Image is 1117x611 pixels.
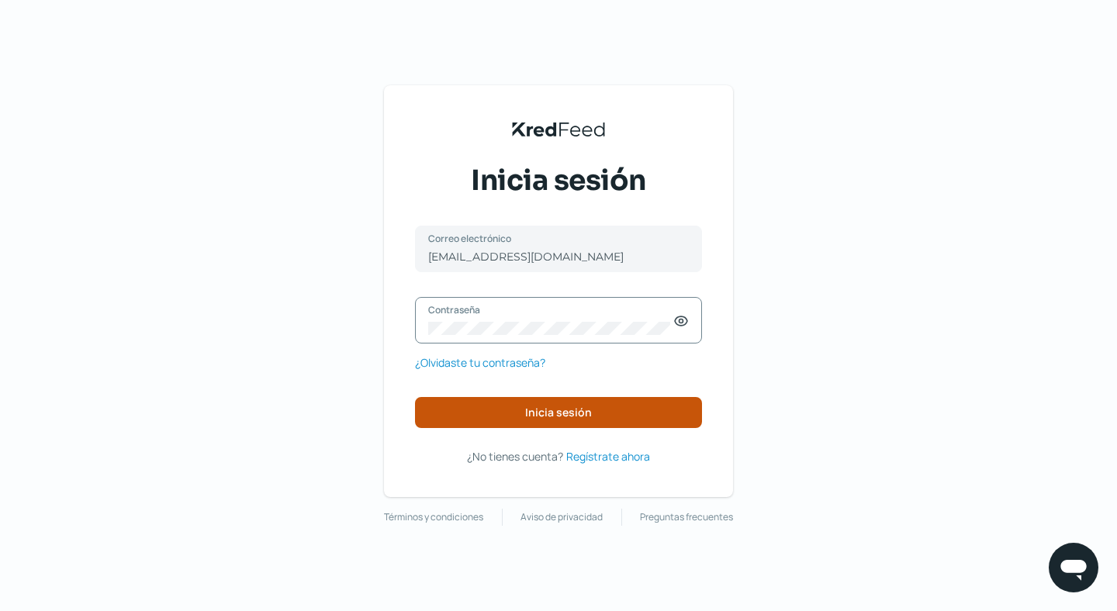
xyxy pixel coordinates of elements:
a: Aviso de privacidad [520,509,603,526]
span: Inicia sesión [525,407,592,418]
a: Preguntas frecuentes [640,509,733,526]
img: chatIcon [1058,552,1089,583]
button: Inicia sesión [415,397,702,428]
a: Regístrate ahora [566,447,650,466]
label: Correo electrónico [428,232,673,245]
label: Contraseña [428,303,673,316]
span: Inicia sesión [471,161,646,200]
a: ¿Olvidaste tu contraseña? [415,353,545,372]
span: ¿No tienes cuenta? [467,449,563,464]
a: Términos y condiciones [384,509,483,526]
